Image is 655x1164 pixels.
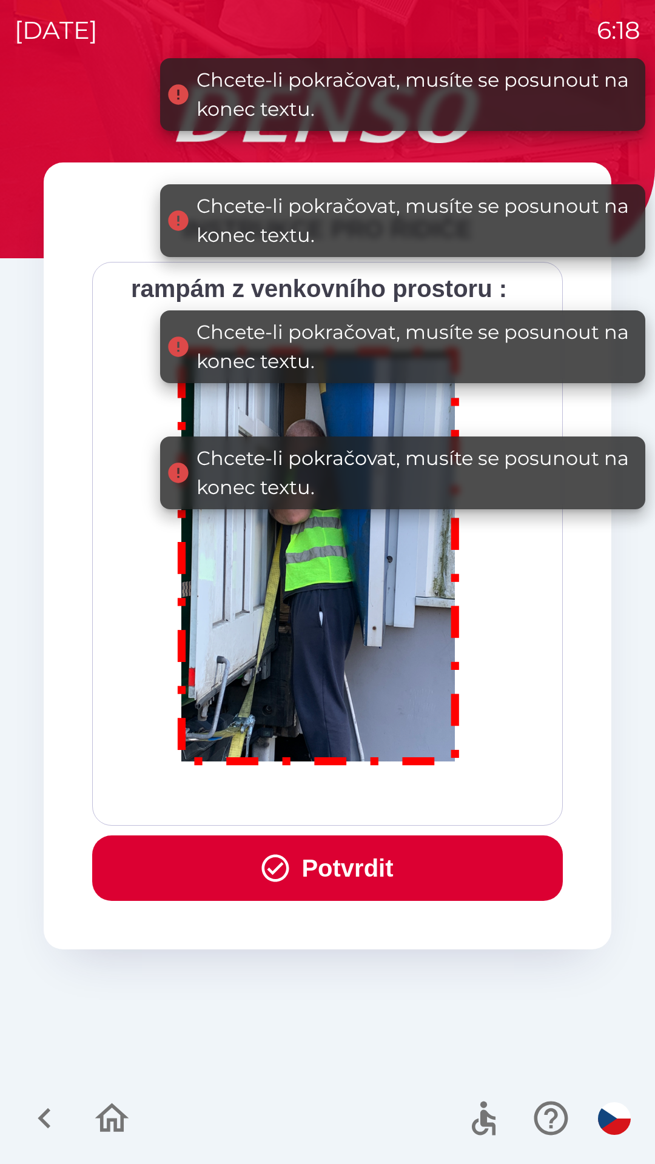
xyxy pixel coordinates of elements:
img: Logo [44,85,611,143]
p: [DATE] [15,12,98,48]
div: Chcete-li pokračovat, musíte se posunout na konec textu. [196,65,633,124]
img: cs flag [598,1102,631,1135]
div: Chcete-li pokračovat, musíte se posunout na konec textu. [196,192,633,250]
p: 6:18 [597,12,640,48]
img: M8MNayrTL6gAAAABJRU5ErkJggg== [164,331,474,777]
div: Chcete-li pokračovat, musíte se posunout na konec textu. [196,318,633,376]
button: Potvrdit [92,835,563,901]
div: Chcete-li pokračovat, musíte se posunout na konec textu. [196,444,633,502]
div: INSTRUKCE PRO ŘIDIČE [92,211,563,247]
